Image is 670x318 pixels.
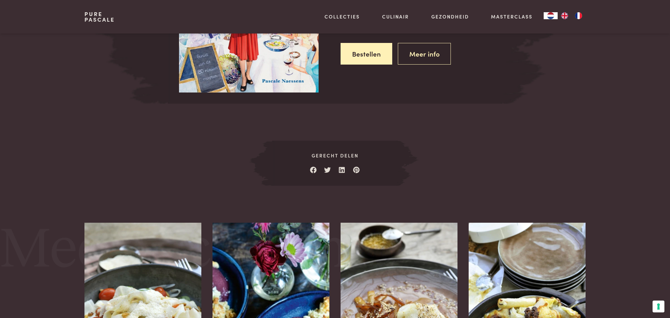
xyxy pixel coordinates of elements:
ul: Language list [558,12,586,19]
a: Meer info [398,43,451,65]
a: Masterclass [491,13,533,20]
a: Bestellen [341,43,392,65]
a: FR [572,12,586,19]
a: Culinair [382,13,409,20]
a: Collecties [325,13,360,20]
a: NL [544,12,558,19]
a: EN [558,12,572,19]
button: Uw voorkeuren voor toestemming voor trackingtechnologieën [653,301,664,312]
div: Language [544,12,558,19]
span: Gerecht delen [272,152,397,159]
a: PurePascale [84,11,115,22]
a: Gezondheid [431,13,469,20]
aside: Language selected: Nederlands [544,12,586,19]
